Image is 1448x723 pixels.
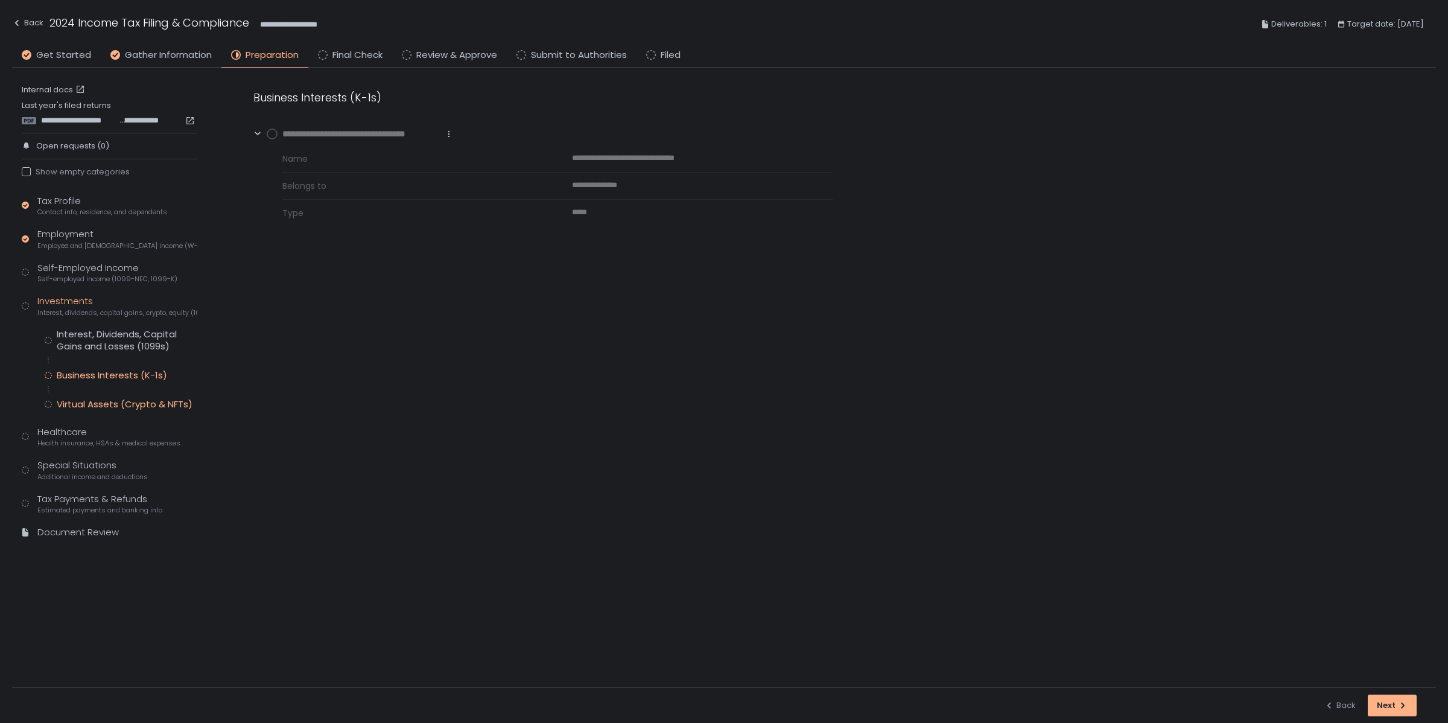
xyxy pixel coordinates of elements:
[37,261,177,284] div: Self-Employed Income
[253,89,833,106] div: Business Interests (K-1s)
[36,48,91,62] span: Get Started
[37,228,197,250] div: Employment
[531,48,627,62] span: Submit to Authorities
[37,275,177,284] span: Self-employed income (1099-NEC, 1099-K)
[36,141,109,151] span: Open requests (0)
[37,241,197,250] span: Employee and [DEMOGRAPHIC_DATA] income (W-2s)
[37,194,167,217] div: Tax Profile
[416,48,497,62] span: Review & Approve
[37,308,197,317] span: Interest, dividends, capital gains, crypto, equity (1099s, K-1s)
[37,526,119,540] div: Document Review
[37,439,180,448] span: Health insurance, HSAs & medical expenses
[282,153,543,165] span: Name
[37,492,162,515] div: Tax Payments & Refunds
[12,16,43,30] div: Back
[661,48,681,62] span: Filed
[332,48,383,62] span: Final Check
[22,100,197,126] div: Last year's filed returns
[37,295,197,317] div: Investments
[1368,695,1417,716] button: Next
[57,328,197,352] div: Interest, Dividends, Capital Gains and Losses (1099s)
[57,369,167,381] div: Business Interests (K-1s)
[12,14,43,34] button: Back
[37,208,167,217] span: Contact info, residence, and dependents
[282,207,543,219] span: Type
[1377,700,1408,711] div: Next
[37,506,162,515] span: Estimated payments and banking info
[125,48,212,62] span: Gather Information
[1324,695,1356,716] button: Back
[37,425,180,448] div: Healthcare
[282,180,543,192] span: Belongs to
[57,398,192,410] div: Virtual Assets (Crypto & NFTs)
[37,473,148,482] span: Additional income and deductions
[1324,700,1356,711] div: Back
[1347,17,1424,31] span: Target date: [DATE]
[246,48,299,62] span: Preparation
[49,14,249,31] h1: 2024 Income Tax Filing & Compliance
[1271,17,1327,31] span: Deliverables: 1
[22,84,87,95] a: Internal docs
[37,459,148,482] div: Special Situations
